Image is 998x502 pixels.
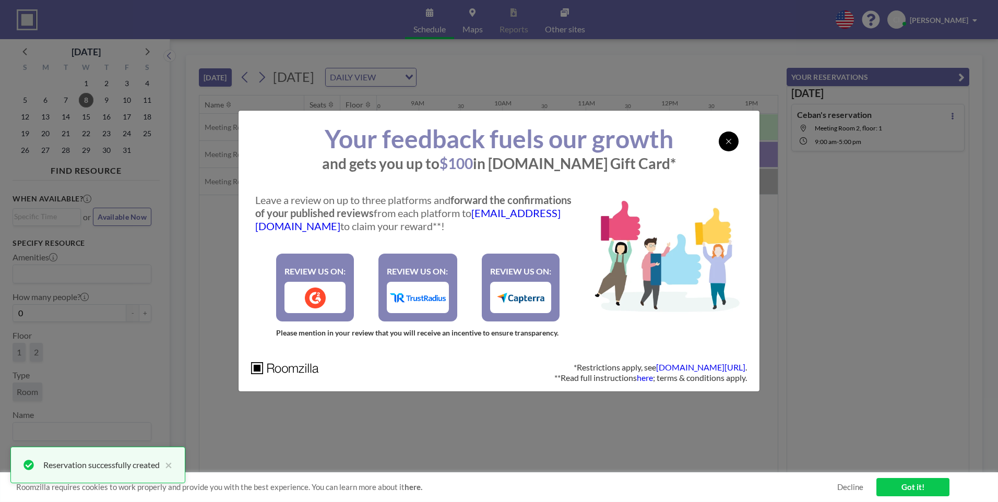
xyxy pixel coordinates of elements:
[497,293,544,303] img: capterra.186efaef.png
[554,362,747,383] p: *Restrictions apply, see . **Read full instructions ; terms & conditions apply.
[251,154,747,173] p: and gets you up to in [DOMAIN_NAME] Gift Card*
[637,373,653,383] a: here
[656,362,745,372] a: [DOMAIN_NAME][URL]
[390,293,446,303] img: trustRadius.81b617c5.png
[482,254,560,321] a: REVIEW US ON:
[837,482,863,492] a: Decline
[16,482,837,492] span: Roomzilla requires cookies to work properly and provide you with the best experience. You can lea...
[405,482,422,492] a: here.
[305,288,326,308] img: g2.1ce85328.png
[439,154,473,172] span: $100
[378,254,458,321] a: REVIEW US ON:
[585,189,747,315] img: banner.d29272e4.webp
[43,459,160,471] div: Reservation successfully created
[876,478,949,496] a: Got it!
[251,362,319,374] img: roomzilla_logo.ca280765.svg
[255,207,561,232] a: [EMAIL_ADDRESS][DOMAIN_NAME]
[276,254,354,321] a: REVIEW US ON:
[160,459,172,471] button: close
[251,123,747,154] h1: Your feedback fuels our growth
[255,194,580,233] p: Leave a review on up to three platforms and from each platform to to claim your reward**!
[251,328,585,338] p: Please mention in your review that you will receive an incentive to ensure transparency.
[255,194,572,219] strong: forward the confirmations of your published reviews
